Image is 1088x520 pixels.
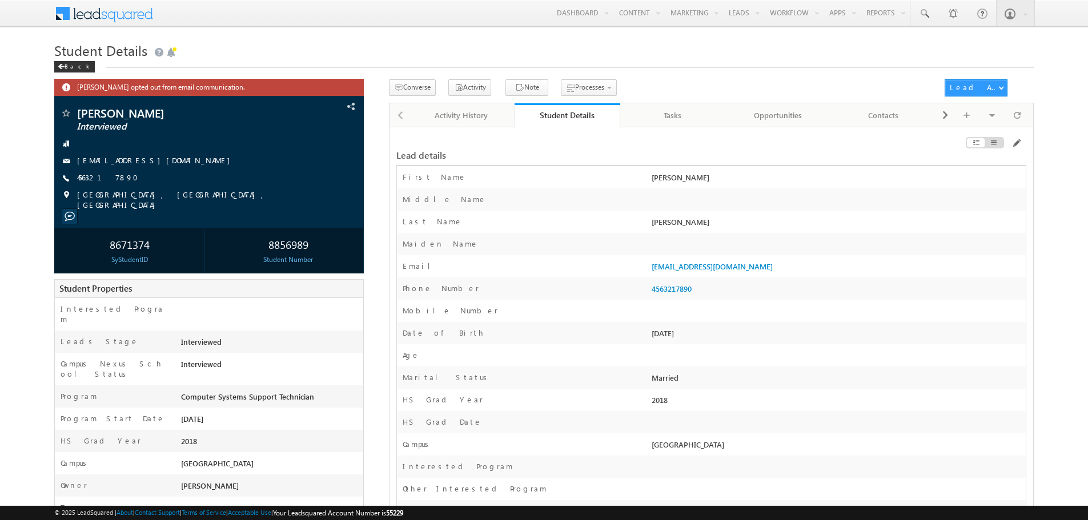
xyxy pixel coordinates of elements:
[77,190,331,210] span: [GEOGRAPHIC_DATA], [GEOGRAPHIC_DATA], [GEOGRAPHIC_DATA]
[561,79,617,96] button: Processes
[117,509,133,516] a: About
[182,509,226,516] a: Terms of Service
[726,103,832,127] a: Opportunities
[216,255,360,265] div: Student Number
[386,509,403,517] span: 55229
[178,391,363,407] div: Computer Systems Support Technician
[181,481,239,490] span: [PERSON_NAME]
[178,458,363,474] div: [GEOGRAPHIC_DATA]
[135,509,180,516] a: Contact Support
[403,261,439,271] label: Email
[950,82,998,92] div: Lead Actions
[403,305,498,316] label: Mobile Number
[403,239,479,249] label: Maiden Name
[54,61,95,72] div: Back
[652,284,692,293] a: 4563217890
[61,413,165,424] label: Program Start Date
[403,194,487,204] label: Middle Name
[403,483,547,494] label: Other Interested Program
[396,150,810,160] div: Lead details
[61,304,166,324] label: Interested Program
[649,328,1026,344] div: [DATE]
[403,328,485,338] label: Date of Birth
[61,458,91,468] label: Campus
[418,108,504,122] div: Activity History
[61,502,84,513] label: Team
[228,509,271,516] a: Acceptable Use
[523,110,612,120] div: Student Details
[178,336,363,352] div: Interviewed
[840,108,926,122] div: Contacts
[61,358,166,379] label: Campus Nexus School Status
[735,108,821,122] div: Opportunities
[505,79,548,96] button: Note
[403,417,482,427] label: HS Grad Date
[77,107,271,119] span: [PERSON_NAME]
[77,82,316,91] span: [PERSON_NAME] opted out from email communication.
[649,394,1026,410] div: 2018
[575,83,604,91] span: Processes
[831,103,937,127] a: Contacts
[409,103,515,127] a: Activity History
[649,216,1026,232] div: [PERSON_NAME]
[403,216,463,227] label: Last Name
[620,103,726,127] a: Tasks
[216,233,360,255] div: 8856989
[403,394,483,405] label: HS Grad Year
[77,172,145,182] a: 4563217890
[57,233,202,255] div: 8671374
[629,108,716,122] div: Tasks
[652,261,773,271] a: [EMAIL_ADDRESS][DOMAIN_NAME]
[403,283,479,293] label: Phone Number
[54,507,403,518] span: © 2025 LeadSquared | | | | |
[61,336,139,346] label: Leads Stage
[54,41,147,59] span: Student Details
[403,439,433,449] label: Campus
[61,391,97,401] label: Program
[403,172,467,182] label: First Name
[515,103,620,127] a: Student Details
[649,172,1026,188] div: [PERSON_NAME]
[448,79,491,96] button: Activity
[273,509,403,517] span: Your Leadsquared Account Number is
[403,350,420,360] label: Age
[178,358,363,374] div: Interviewed
[54,61,101,70] a: Back
[945,79,1007,96] button: Lead Actions
[77,155,236,167] span: [EMAIL_ADDRESS][DOMAIN_NAME]
[61,436,141,446] label: HS Grad Year
[178,436,363,452] div: 2018
[403,372,491,382] label: Marital Status
[61,480,87,490] label: Owner
[178,413,363,429] div: [DATE]
[59,283,132,294] span: Student Properties
[649,372,1026,388] div: Married
[389,79,436,96] button: Converse
[77,121,271,132] span: Interviewed
[403,461,513,471] label: Interested Program
[649,439,1026,455] div: [GEOGRAPHIC_DATA]
[57,255,202,265] div: SyStudentID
